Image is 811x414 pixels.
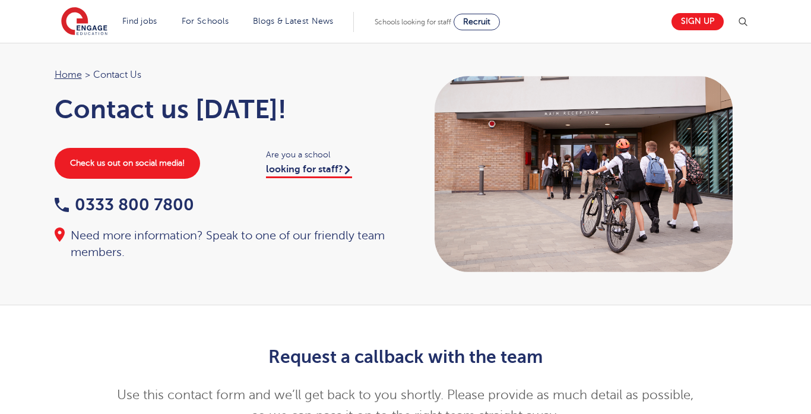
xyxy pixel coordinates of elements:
a: 0333 800 7800 [55,195,194,214]
span: Recruit [463,17,490,26]
h2: Request a callback with the team [115,347,697,367]
span: Contact Us [93,67,141,83]
a: Sign up [671,13,724,30]
span: > [85,69,90,80]
div: Need more information? Speak to one of our friendly team members. [55,227,394,261]
a: looking for staff? [266,164,352,178]
a: Blogs & Latest News [253,17,334,26]
a: Home [55,69,82,80]
span: Schools looking for staff [375,18,451,26]
span: Are you a school [266,148,394,162]
a: For Schools [182,17,229,26]
a: Check us out on social media! [55,148,200,179]
img: Engage Education [61,7,107,37]
h1: Contact us [DATE]! [55,94,394,124]
a: Recruit [454,14,500,30]
a: Find jobs [122,17,157,26]
nav: breadcrumb [55,67,394,83]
